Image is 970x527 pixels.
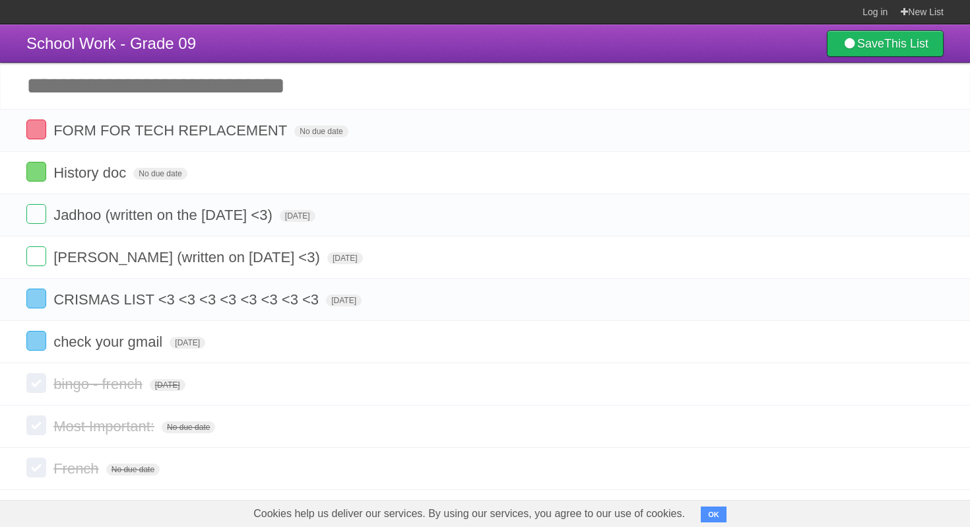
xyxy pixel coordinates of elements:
[26,373,46,393] label: Done
[827,30,944,57] a: SaveThis List
[133,168,187,180] span: No due date
[53,376,146,392] span: bingo - french
[53,122,290,139] span: FORM FOR TECH REPLACEMENT
[162,421,215,433] span: No due date
[53,249,323,265] span: [PERSON_NAME] (written on [DATE] <3)
[294,125,348,137] span: No due date
[26,162,46,182] label: Done
[26,458,46,477] label: Done
[26,246,46,266] label: Done
[53,460,102,477] span: French
[26,331,46,351] label: Done
[150,379,185,391] span: [DATE]
[26,289,46,308] label: Done
[53,207,276,223] span: Jadhoo (written on the [DATE] <3)
[327,252,363,264] span: [DATE]
[26,120,46,139] label: Done
[53,291,322,308] span: CRISMAS LIST <3 <3 <3 <3 <3 <3 <3 <3
[884,37,928,50] b: This List
[106,464,160,475] span: No due date
[26,34,196,52] span: School Work - Grade 09
[240,501,698,527] span: Cookies help us deliver our services. By using our services, you agree to our use of cookies.
[701,507,727,522] button: OK
[26,204,46,224] label: Done
[53,164,129,181] span: History doc
[53,418,158,435] span: Most Important:
[26,415,46,435] label: Done
[280,210,315,222] span: [DATE]
[53,334,166,350] span: check your gmail
[326,295,362,306] span: [DATE]
[170,337,205,349] span: [DATE]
